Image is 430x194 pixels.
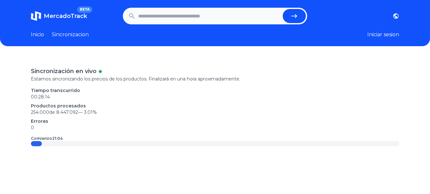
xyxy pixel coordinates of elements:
[31,118,399,124] p: Errores
[31,31,44,38] a: Inicio
[31,11,41,21] img: MercadoTrack
[31,87,399,94] p: Tiempo transcurrido
[31,11,87,21] a: MercadoTrackBETA
[31,124,399,131] p: 0
[77,6,92,13] span: BETA
[44,13,87,20] span: MercadoTrack
[84,109,97,115] span: 3.01 %
[31,109,399,115] p: 254.000 de 8.447.092 —
[31,76,399,82] p: Estamos sincronizando los precios de los productos. Finalizará en una hora aproximadamente.
[52,136,63,141] time: 21:04
[52,31,89,38] a: Sincronizacion
[367,31,399,38] button: Iniciar sesion
[31,103,399,109] p: Productos procesados
[31,67,96,76] p: Sincronización en vivo
[31,94,50,100] time: 00:28:14
[31,136,63,141] p: Comienzo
